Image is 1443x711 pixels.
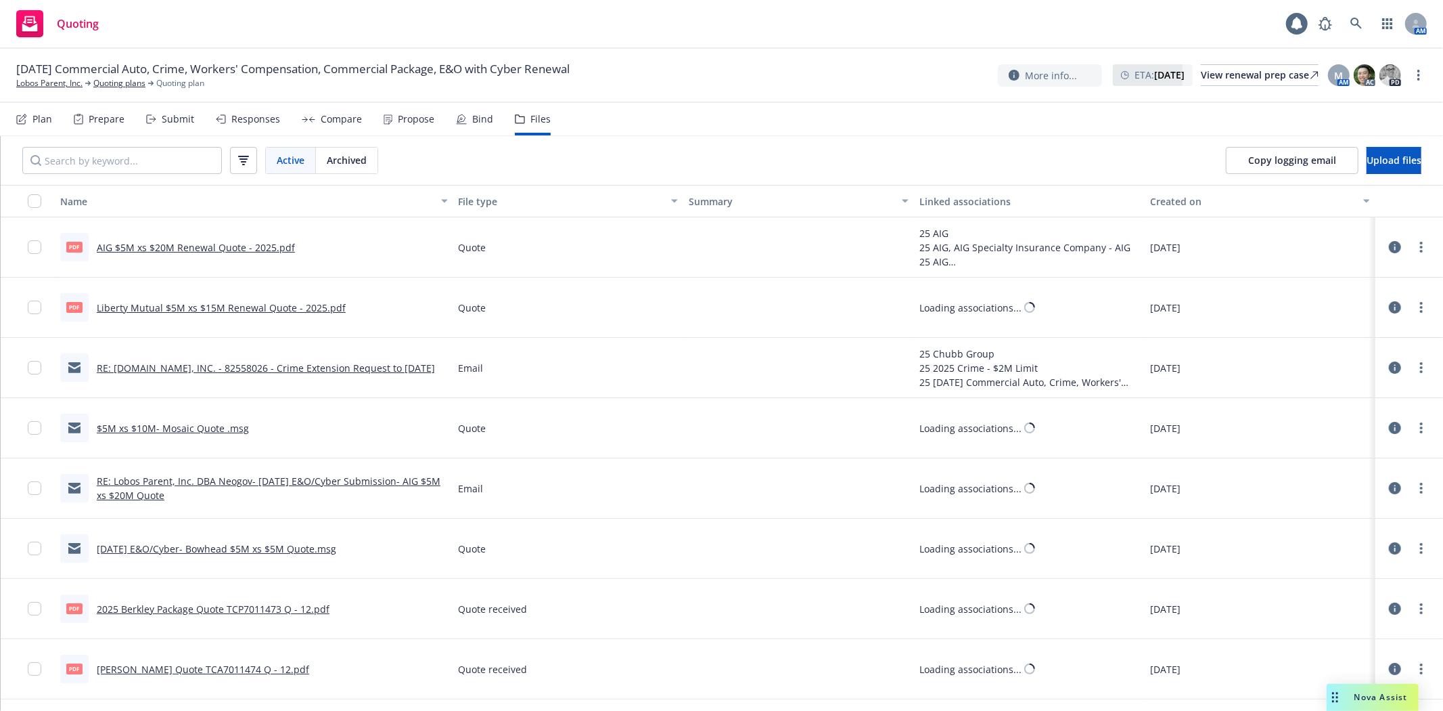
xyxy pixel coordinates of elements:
[459,361,484,375] span: Email
[1226,147,1358,174] button: Copy logging email
[919,361,1139,375] div: 25 2025 Crime - $2M Limit
[1374,10,1401,37] a: Switch app
[97,603,329,616] a: 2025 Berkley Package Quote TCP7011473 Q - 12.pdf
[97,542,336,555] a: [DATE] E&O/Cyber- Bowhead $5M xs $5M Quote.msg
[1379,64,1401,86] img: photo
[32,114,52,125] div: Plan
[1025,68,1077,83] span: More info...
[459,481,484,496] span: Email
[97,422,249,435] a: $5M xs $10M- Mosaic Quote .msg
[1411,67,1427,83] a: more
[28,602,41,616] input: Toggle Row Selected
[97,475,440,502] a: RE: Lobos Parent, Inc. DBA Neogov- [DATE] E&O/Cyber Submission- AIG $5M xs $20M Quote
[162,114,194,125] div: Submit
[321,114,362,125] div: Compare
[1150,602,1181,616] span: [DATE]
[1413,239,1429,255] a: more
[1413,601,1429,617] a: more
[459,301,486,315] span: Quote
[66,302,83,312] span: pdf
[919,240,1139,255] div: 25 AIG, AIG Specialty Insurance Company - AIG
[459,602,528,616] span: Quote received
[1354,64,1375,86] img: photo
[28,361,41,374] input: Toggle Row Selected
[1327,684,1344,711] div: Drag to move
[231,114,280,125] div: Responses
[1150,240,1181,255] span: [DATE]
[28,240,41,254] input: Toggle Row Selected
[28,301,41,314] input: Toggle Row Selected
[472,114,493,125] div: Bind
[327,153,367,167] span: Archived
[919,226,1139,240] div: 25 AIG
[453,185,684,217] button: File type
[919,194,1139,209] div: Linked associations
[530,114,551,125] div: Files
[1343,10,1370,37] a: Search
[1248,154,1336,167] span: Copy logging email
[1413,360,1429,376] a: more
[1150,361,1181,375] span: [DATE]
[55,185,453,217] button: Name
[97,301,346,314] a: Liberty Mutual $5M xs $15M Renewal Quote - 2025.pdf
[28,194,41,208] input: Select all
[683,185,914,217] button: Summary
[66,603,83,613] span: pdf
[919,375,1139,389] div: 25 [DATE] Commercial Auto, Crime, Workers' Compensation, Commercial Package, E&O with Cyber Renewal
[1154,68,1185,81] strong: [DATE]
[16,61,570,77] span: [DATE] Commercial Auto, Crime, Workers' Compensation, Commercial Package, E&O with Cyber Renewal
[919,542,1022,556] div: Loading associations...
[919,481,1022,496] div: Loading associations...
[28,421,41,435] input: Toggle Row Selected
[1150,542,1181,556] span: [DATE]
[60,194,433,209] div: Name
[1354,691,1408,703] span: Nova Assist
[1150,301,1181,315] span: [DATE]
[398,114,434,125] div: Propose
[919,255,1139,269] div: 25 AIG
[28,542,41,555] input: Toggle Row Selected
[459,662,528,676] span: Quote received
[11,5,104,43] a: Quoting
[28,481,41,495] input: Toggle Row Selected
[1150,662,1181,676] span: [DATE]
[57,18,99,29] span: Quoting
[1145,185,1375,217] button: Created on
[1150,194,1355,209] div: Created on
[919,662,1022,676] div: Loading associations...
[97,362,435,374] a: RE: [DOMAIN_NAME], INC. - 82558026 - Crime Extension Request to [DATE]
[1312,10,1339,37] a: Report a Bug
[459,240,486,255] span: Quote
[1135,68,1185,82] span: ETA :
[97,241,295,254] a: AIG $5M xs $20M Renewal Quote - 2025.pdf
[1335,68,1344,83] span: M
[919,602,1022,616] div: Loading associations...
[1413,661,1429,677] a: more
[89,114,124,125] div: Prepare
[22,147,222,174] input: Search by keyword...
[1150,481,1181,496] span: [DATE]
[93,77,145,89] a: Quoting plans
[97,663,309,676] a: [PERSON_NAME] Quote TCA7011474 Q - 12.pdf
[1367,147,1421,174] button: Upload files
[1327,684,1419,711] button: Nova Assist
[16,77,83,89] a: Lobos Parent, Inc.
[914,185,1145,217] button: Linked associations
[459,421,486,435] span: Quote
[459,542,486,556] span: Quote
[28,662,41,676] input: Toggle Row Selected
[998,64,1102,87] button: More info...
[1201,65,1319,85] div: View renewal prep case
[919,421,1022,435] div: Loading associations...
[66,242,83,252] span: pdf
[1150,421,1181,435] span: [DATE]
[1201,64,1319,86] a: View renewal prep case
[1413,480,1429,496] a: more
[1367,154,1421,167] span: Upload files
[277,153,304,167] span: Active
[66,664,83,674] span: pdf
[1413,420,1429,436] a: more
[156,77,204,89] span: Quoting plan
[919,347,1139,361] div: 25 Chubb Group
[459,194,664,209] div: File type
